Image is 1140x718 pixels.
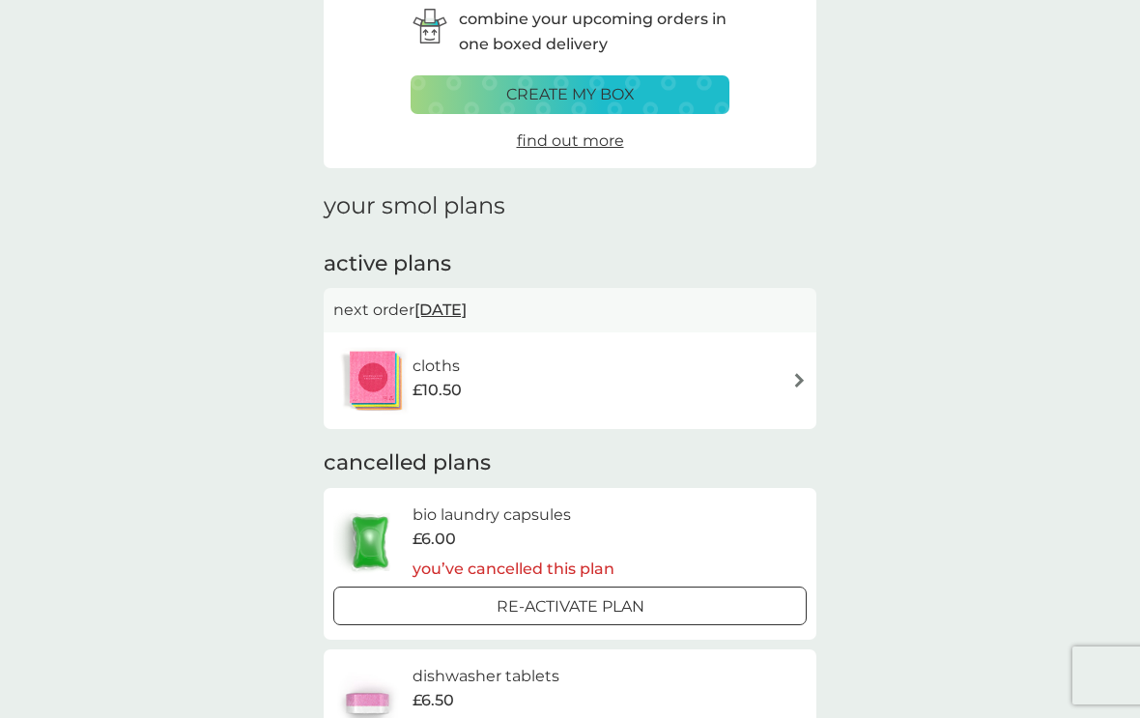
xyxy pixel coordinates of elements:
span: find out more [517,131,624,150]
p: you’ve cancelled this plan [413,557,614,582]
h6: cloths [413,354,462,379]
h6: bio laundry capsules [413,503,614,528]
button: create my box [411,75,729,114]
span: £6.50 [413,688,454,713]
a: find out more [517,129,624,154]
span: [DATE] [414,291,467,329]
span: £6.00 [413,527,456,552]
span: £10.50 [413,378,462,403]
button: Re-activate Plan [333,587,807,625]
img: bio laundry capsules [333,508,407,576]
p: combine your upcoming orders in one boxed delivery [459,7,729,56]
h2: active plans [324,249,816,279]
h1: your smol plans [324,192,816,220]
h2: cancelled plans [324,448,816,478]
p: create my box [506,82,635,107]
p: next order [333,298,807,323]
p: Re-activate Plan [497,594,644,619]
img: cloths [333,347,413,415]
h6: dishwasher tablets [413,664,614,689]
img: arrow right [792,373,807,388]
